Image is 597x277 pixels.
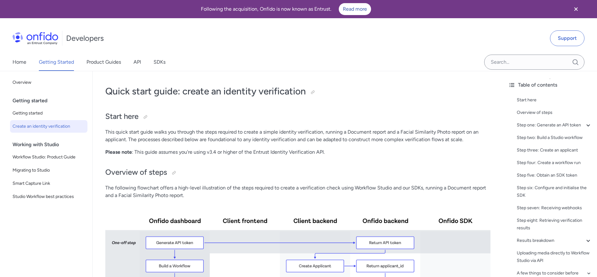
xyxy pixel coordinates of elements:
span: Getting started [13,109,85,117]
a: Migrating to Studio [10,164,87,177]
span: Smart Capture Link [13,180,85,187]
div: Getting started [13,94,90,107]
a: Step six: Configure and initialise the SDK [517,184,592,199]
button: Close banner [564,1,588,17]
a: Uploading media directly to Workflow Studio via API [517,249,592,264]
a: Smart Capture Link [10,177,87,190]
span: Migrating to Studio [13,167,85,174]
p: : This guide assumes you're using v3.4 or higher of the Entrust Identity Verification API. [105,148,490,156]
img: Onfido Logo [13,32,58,45]
div: Following the acquisition, Onfido is now known as Entrust. [8,3,564,15]
a: Overview [10,76,87,89]
p: This quick start guide walks you through the steps required to create a simple identity verificat... [105,128,490,143]
a: Home [13,53,26,71]
input: Onfido search input field [484,55,584,70]
a: Step two: Build a Studio workflow [517,134,592,141]
a: Step one: Generate an API token [517,121,592,129]
p: The following flowchart offers a high-level illustration of the steps required to create a verifi... [105,184,490,199]
a: Read more [339,3,371,15]
a: API [134,53,141,71]
span: Create an identity verification [13,123,85,130]
span: Overview [13,79,85,86]
a: Results breakdown [517,237,592,244]
h2: Overview of steps [105,167,490,178]
a: Create an identity verification [10,120,87,133]
a: Start here [517,96,592,104]
span: Studio Workflow best practices [13,193,85,200]
strong: Please note [105,149,132,155]
h2: Start here [105,111,490,122]
a: SDKs [154,53,165,71]
a: Step four: Create a workflow run [517,159,592,167]
h1: Developers [66,33,104,43]
a: Step seven: Receiving webhooks [517,204,592,212]
a: Getting Started [39,53,74,71]
h1: Quick start guide: create an identity verification [105,85,490,98]
a: Product Guides [86,53,121,71]
a: Support [550,30,584,46]
a: Step three: Create an applicant [517,146,592,154]
a: Studio Workflow best practices [10,190,87,203]
div: Working with Studio [13,138,90,151]
span: Workflow Studio: Product Guide [13,153,85,161]
a: Overview of steps [517,109,592,116]
svg: Close banner [572,5,580,13]
div: Table of contents [508,81,592,89]
a: Step five: Obtain an SDK token [517,172,592,179]
a: Workflow Studio: Product Guide [10,151,87,163]
a: Getting started [10,107,87,120]
a: Step eight: Retrieving verification results [517,217,592,232]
